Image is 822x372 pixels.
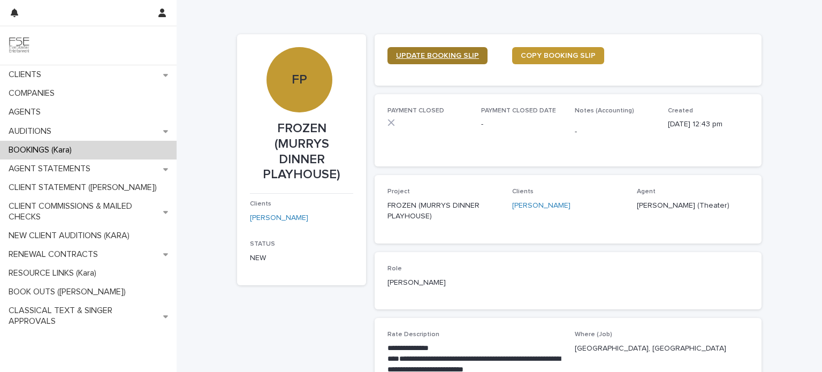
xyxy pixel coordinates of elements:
p: RENEWAL CONTRACTS [4,249,106,260]
span: Role [387,265,402,272]
span: Clients [250,201,271,207]
p: [GEOGRAPHIC_DATA], [GEOGRAPHIC_DATA] [575,343,749,354]
span: Rate Description [387,331,439,338]
span: Project [387,188,410,195]
img: 9JgRvJ3ETPGCJDhvPVA5 [9,35,30,56]
span: Notes (Accounting) [575,108,634,114]
p: FROZEN (MURRYS DINNER PLAYHOUSE) [387,200,499,223]
a: COPY BOOKING SLIP [512,47,604,64]
p: BOOK OUTS ([PERSON_NAME]) [4,287,134,297]
p: - [575,126,656,138]
p: AGENT STATEMENTS [4,164,99,174]
span: PAYMENT CLOSED DATE [481,108,556,114]
p: CLIENT COMMISSIONS & MAILED CHECKS [4,201,163,222]
span: Clients [512,188,534,195]
a: UPDATE BOOKING SLIP [387,47,488,64]
p: NEW [250,253,353,264]
p: RESOURCE LINKS (Kara) [4,268,105,278]
p: - [481,119,562,130]
p: CLIENT STATEMENT ([PERSON_NAME]) [4,183,165,193]
span: STATUS [250,241,275,247]
span: Where (Job) [575,331,612,338]
p: FROZEN (MURRYS DINNER PLAYHOUSE) [250,121,353,183]
p: COMPANIES [4,88,63,98]
p: AUDITIONS [4,126,60,136]
p: NEW CLIENT AUDITIONS (KARA) [4,231,138,241]
p: CLIENTS [4,70,50,80]
div: FP [267,7,332,88]
span: COPY BOOKING SLIP [521,52,596,59]
a: [PERSON_NAME] [250,212,308,224]
p: CLASSICAL TEXT & SINGER APPROVALS [4,306,163,326]
p: AGENTS [4,107,49,117]
p: BOOKINGS (Kara) [4,145,80,155]
span: Created [668,108,693,114]
span: Agent [637,188,656,195]
p: [DATE] 12:43 pm [668,119,749,130]
p: [PERSON_NAME] (Theater) [637,200,749,211]
a: [PERSON_NAME] [512,200,570,211]
span: PAYMENT CLOSED [387,108,444,114]
span: UPDATE BOOKING SLIP [396,52,479,59]
p: [PERSON_NAME] [387,277,499,289]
